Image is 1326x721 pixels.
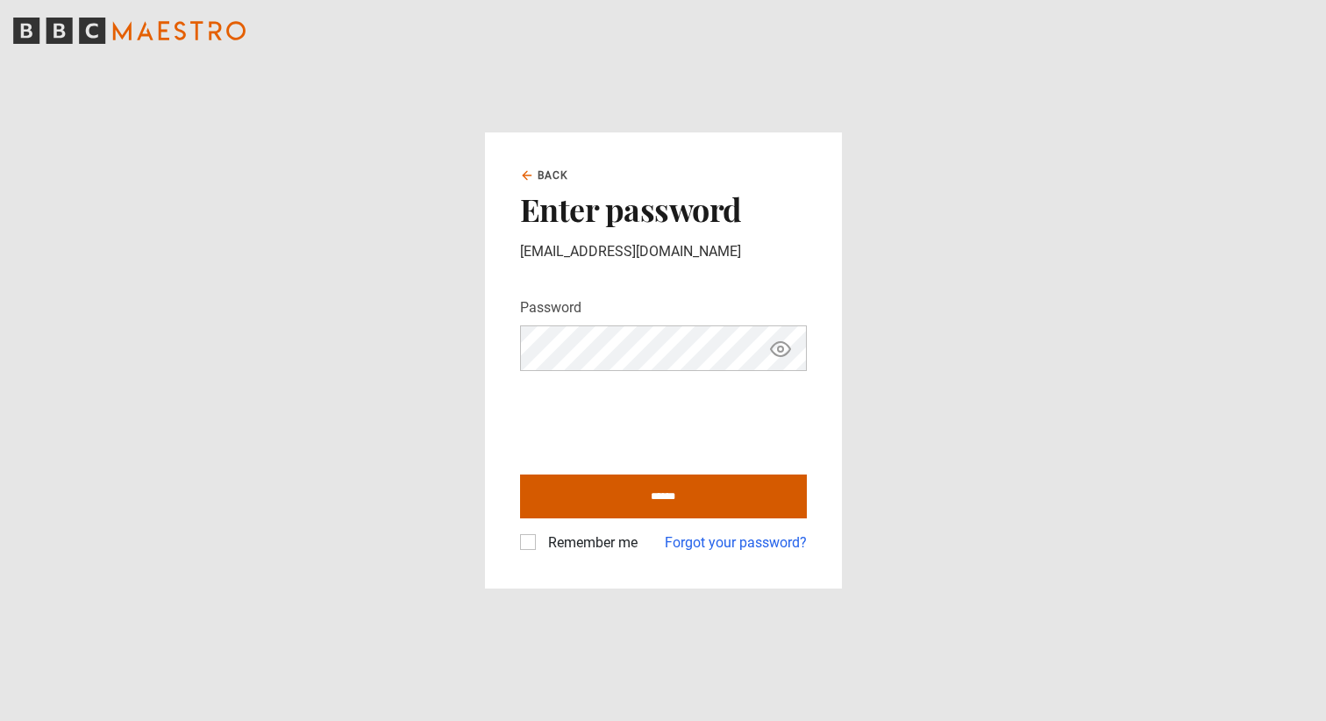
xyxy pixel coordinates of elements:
[766,333,795,364] button: Show password
[541,532,638,553] label: Remember me
[520,241,807,262] p: [EMAIL_ADDRESS][DOMAIN_NAME]
[520,385,787,453] iframe: reCAPTCHA
[520,168,569,183] a: Back
[538,168,569,183] span: Back
[13,18,246,44] svg: BBC Maestro
[520,297,581,318] label: Password
[665,532,807,553] a: Forgot your password?
[520,190,807,227] h2: Enter password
